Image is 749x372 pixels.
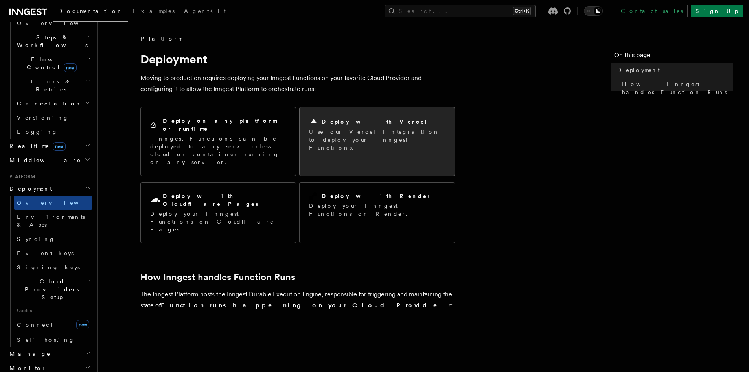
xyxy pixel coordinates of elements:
[17,250,74,256] span: Event keys
[6,196,92,347] div: Deployment
[184,8,226,14] span: AgentKit
[691,5,743,17] a: Sign Up
[6,174,35,180] span: Platform
[309,202,445,218] p: Deploy your Inngest Functions on Render.
[14,30,92,52] button: Steps & Workflows
[163,117,286,133] h2: Deploy on any platform or runtime
[140,35,182,43] span: Platform
[17,20,98,26] span: Overview
[14,74,92,96] button: Errors & Retries
[17,200,98,206] span: Overview
[584,6,603,16] button: Toggle dark mode
[133,8,175,14] span: Examples
[14,333,92,347] a: Self hosting
[619,77,733,99] a: How Inngest handles Function Runs
[140,272,295,283] a: How Inngest handles Function Runs
[14,56,86,71] span: Flow Control
[14,196,92,210] a: Overview
[150,135,286,166] p: Inngest Functions can be deployed to any serverless cloud or container running on any server.
[622,80,733,96] span: How Inngest handles Function Runs
[14,52,92,74] button: Flow Controlnew
[14,317,92,333] a: Connectnew
[140,107,296,176] a: Deploy on any platform or runtimeInngest Functions can be deployed to any serverless cloud or con...
[309,128,445,152] p: Use our Vercel Integration to deploy your Inngest Functions.
[6,16,92,139] div: Inngest Functions
[17,337,75,343] span: Self hosting
[17,129,58,135] span: Logging
[299,182,455,243] a: Deploy with RenderDeploy your Inngest Functions on Render.
[617,66,660,74] span: Deployment
[53,2,128,22] a: Documentation
[64,63,77,72] span: new
[14,260,92,274] a: Signing keys
[140,72,455,94] p: Moving to production requires deploying your Inngest Functions on your favorite Cloud Provider an...
[616,5,688,17] a: Contact sales
[140,182,296,243] a: Deploy with Cloudflare PagesDeploy your Inngest Functions on Cloudflare Pages.
[6,142,66,150] span: Realtime
[14,96,92,111] button: Cancellation
[6,350,51,358] span: Manage
[299,107,455,176] a: Deploy with VercelUse our Vercel Integration to deploy your Inngest Functions.
[14,100,82,107] span: Cancellation
[140,289,455,311] p: The Inngest Platform hosts the Inngest Durable Execution Engine, responsible for triggering and m...
[14,246,92,260] a: Event keys
[6,347,92,361] button: Manage
[6,153,92,167] button: Middleware
[14,210,92,232] a: Environments & Apps
[385,5,536,17] button: Search...Ctrl+K
[14,274,92,304] button: Cloud Providers Setup
[17,264,80,270] span: Signing keys
[14,111,92,125] a: Versioning
[6,181,92,196] button: Deployment
[14,278,87,301] span: Cloud Providers Setup
[614,50,733,63] h4: On this page
[179,2,230,21] a: AgentKit
[614,63,733,77] a: Deployment
[322,192,431,200] h2: Deploy with Render
[140,52,455,66] h1: Deployment
[17,322,52,328] span: Connect
[163,192,286,208] h2: Deploy with Cloudflare Pages
[58,8,123,14] span: Documentation
[17,115,69,121] span: Versioning
[6,139,92,153] button: Realtimenew
[6,156,81,164] span: Middleware
[150,195,161,206] svg: Cloudflare
[14,78,85,93] span: Errors & Retries
[128,2,179,21] a: Examples
[322,118,428,126] h2: Deploy with Vercel
[76,320,89,329] span: new
[6,185,52,192] span: Deployment
[161,302,451,309] strong: Function runs happening on your Cloud Provider
[53,142,66,151] span: new
[6,364,46,372] span: Monitor
[14,304,92,317] span: Guides
[17,236,55,242] span: Syncing
[14,16,92,30] a: Overview
[150,210,286,233] p: Deploy your Inngest Functions on Cloudflare Pages.
[513,7,531,15] kbd: Ctrl+K
[14,125,92,139] a: Logging
[14,232,92,246] a: Syncing
[17,214,85,228] span: Environments & Apps
[14,33,88,49] span: Steps & Workflows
